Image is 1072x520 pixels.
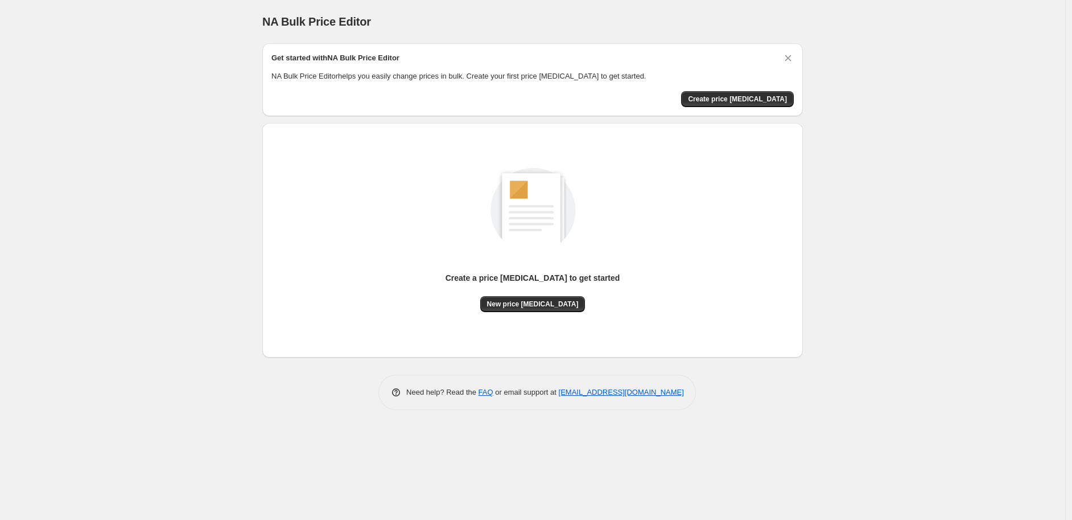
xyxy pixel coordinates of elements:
[681,91,794,107] button: Create price change job
[480,296,586,312] button: New price [MEDICAL_DATA]
[493,388,559,396] span: or email support at
[782,52,794,64] button: Dismiss card
[262,15,371,28] span: NA Bulk Price Editor
[271,52,399,64] h2: Get started with NA Bulk Price Editor
[487,300,579,309] span: New price [MEDICAL_DATA]
[446,272,620,284] p: Create a price [MEDICAL_DATA] to get started
[688,95,787,104] span: Create price [MEDICAL_DATA]
[559,388,684,396] a: [EMAIL_ADDRESS][DOMAIN_NAME]
[479,388,493,396] a: FAQ
[271,71,794,82] p: NA Bulk Price Editor helps you easily change prices in bulk. Create your first price [MEDICAL_DAT...
[406,388,479,396] span: Need help? Read the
